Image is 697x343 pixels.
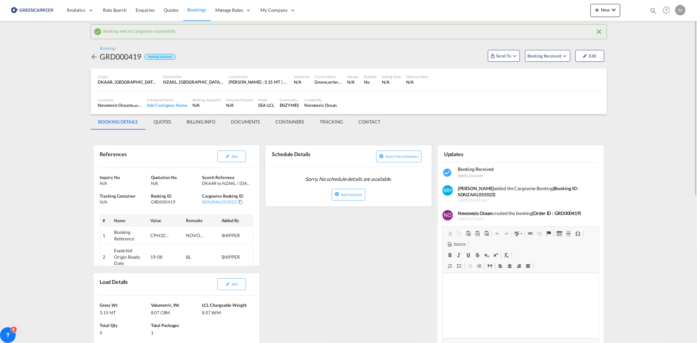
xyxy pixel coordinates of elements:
[104,27,175,34] span: Booking sent to Cargowise successfully
[147,102,187,108] div: Add Consignee Name
[351,114,388,130] md-tab-item: CONTACT
[270,148,347,164] div: Schedule Details
[610,6,618,14] md-icon: icon-chevron-down
[100,226,111,245] td: 1
[219,245,253,269] td: SHIPPER
[151,328,200,336] div: 1
[150,254,170,260] div: 19-08
[100,302,118,308] span: Gross Wt
[473,251,482,259] a: Strikethrough
[675,5,686,15] div: M
[229,79,289,85] div: [PERSON_NAME] : 3.15 MT | Volumetric Wt : 8.07 CBM | Chargeable Wt : 8.07 W/M
[493,229,502,238] a: Undo (Ctrl+Z)
[458,186,494,191] strong: [PERSON_NAME]
[661,5,672,16] span: Help
[226,102,253,108] div: N/A
[163,79,224,85] div: NZAKL, Auckland, New Zealand, Oceania, Oceania
[583,54,587,58] md-icon: icon-pencil
[98,97,142,102] div: Customer
[474,262,484,270] a: Increase Indent
[202,199,237,205] div: SDNZAKL055023
[526,229,535,238] a: Link (Ctrl+K)
[280,97,299,102] div: Commodity
[100,51,141,62] div: GRD000419
[98,74,158,79] div: Origin
[226,97,253,102] div: Document Expert
[10,3,54,18] img: b0b18ec08afe11efb1d4932555f5f09d.png
[268,114,312,130] md-tab-item: CONTAINERS
[136,7,155,13] span: Enquiries
[151,180,200,186] div: N/A
[458,174,483,178] span: [DATE] 10:36 AM
[261,7,288,13] span: My Company
[202,308,251,316] div: 8.07 W/M
[495,53,512,59] span: Send To
[376,151,422,162] button: icon-plus-circleSelect new schedule
[488,50,520,62] button: Open demo menu
[111,226,148,245] td: Booking Reference
[151,193,172,199] span: Booking ID
[443,273,599,338] iframe: Editor, editor2
[593,7,618,12] span: New
[100,199,149,205] div: N/A
[458,210,493,216] b: Novonesis Ocean
[164,7,178,13] span: Quotes
[219,226,253,245] td: SHIPPER
[202,175,235,180] span: Search Reference
[91,114,388,130] md-pagination-wrapper: Use the left and right arrow keys to navigate between tabs
[100,175,121,180] span: Inquiry No.
[465,262,474,270] a: Decrease Indent
[513,229,524,238] a: Spell Check As You Type
[544,229,553,238] a: Anchor
[188,7,206,12] span: Bookings
[150,232,170,239] div: CPH32106708
[347,74,359,79] div: Voyage
[202,180,251,186] div: DKAAR to NZAKL / 13 Aug 2025
[91,51,100,62] div: icon-arrow-left
[525,50,570,62] button: Open demo menu
[148,215,183,226] th: Value
[661,5,675,16] div: Help
[100,193,136,199] span: Tracking Container
[223,114,268,130] md-tab-item: DOCUMENTS
[573,229,582,238] a: Insert Special Character
[98,276,131,293] div: Load Details
[379,154,384,158] md-icon: icon-plus-circle
[67,7,85,13] span: Analytics
[94,28,102,36] md-icon: icon-checkbox-marked-circle
[458,210,594,217] div: created the booking
[111,215,148,226] th: Name
[555,229,564,238] a: Table
[144,54,176,60] div: Booking Received
[502,251,511,259] a: Remove Format
[179,114,223,130] md-tab-item: BILLING INFO
[442,148,519,159] div: Updates
[294,79,302,85] div: N/A
[442,185,453,196] img: DDTPx1y3zMgAAAABJRU5ErkJggg==
[100,308,149,316] div: 3.15 MT
[575,50,604,62] button: icon-pencilEdit
[232,282,238,286] span: Edit
[485,262,494,270] a: Block Quote
[535,229,544,238] a: Unlink
[151,199,200,205] div: GRD000419
[192,97,221,102] div: Booking Specialist
[258,97,274,102] div: Mode
[294,74,309,79] div: Incoterms
[482,229,491,238] a: Paste from Word
[304,97,337,102] div: Created By
[458,166,494,172] span: Booking Received
[304,102,337,108] div: Novonesis Ocean
[532,210,581,216] b: (Order ID : GRD000419)
[258,102,274,108] div: SEA-LCL
[442,210,453,220] img: iKl7+fgAAAABJRU5ErkJggg==
[382,79,401,85] div: N/A
[100,328,149,336] div: 9
[464,229,473,238] a: Paste (Ctrl+V)
[151,308,200,316] div: 8.07 CBM
[163,74,224,79] div: Destination
[151,302,179,308] span: Volumetric_Wt
[225,154,230,158] md-icon: icon-pencil
[332,189,365,201] button: icon-plus-circleAdd Schedule
[239,200,243,204] md-icon: Click to Copy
